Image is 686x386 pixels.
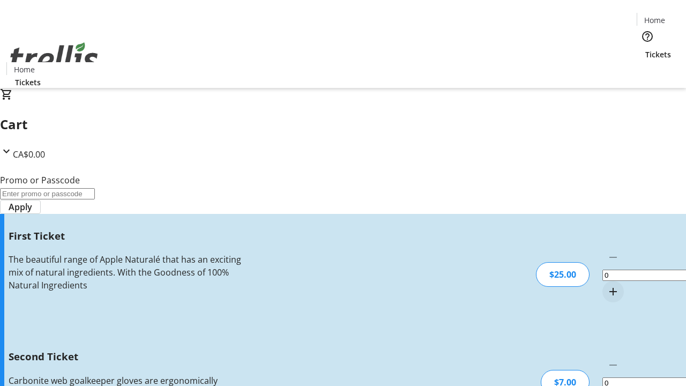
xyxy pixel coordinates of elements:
h3: Second Ticket [9,349,243,364]
button: Cart [637,60,658,81]
div: The beautiful range of Apple Naturalé that has an exciting mix of natural ingredients. With the G... [9,253,243,292]
div: $25.00 [536,262,590,287]
h3: First Ticket [9,228,243,243]
span: Tickets [15,77,41,88]
a: Tickets [637,49,680,60]
button: Help [637,26,658,47]
span: Tickets [645,49,671,60]
span: Apply [9,201,32,213]
a: Home [7,64,41,75]
a: Home [637,14,672,26]
span: Home [644,14,665,26]
span: Home [14,64,35,75]
button: Increment by one [602,281,624,302]
img: Orient E2E Organization pi57r93IVV's Logo [6,31,102,84]
span: CA$0.00 [13,149,45,160]
a: Tickets [6,77,49,88]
